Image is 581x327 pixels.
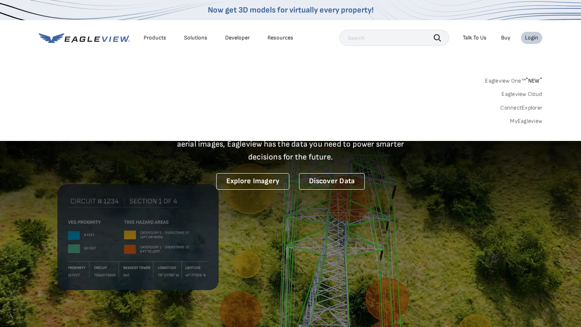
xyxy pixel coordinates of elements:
[463,34,487,41] div: Talk To Us
[144,34,166,41] div: Products
[167,125,414,163] p: A new era starts here. Built on more than 3.5 billion high-resolution aerial images, Eagleview ha...
[501,34,510,41] a: Buy
[500,104,542,112] a: ConnectExplorer
[510,118,542,125] a: MyEagleview
[268,34,293,41] div: Resources
[299,173,365,190] a: Discover Data
[502,91,542,98] a: Eagleview Cloud
[216,173,290,190] a: Explore Imagery
[339,30,449,46] input: Search
[485,75,542,84] a: Eagleview One™*NEW*
[208,5,374,15] a: Now get 3D models for virtually every property!
[225,34,250,41] a: Developer
[184,34,207,41] div: Solutions
[526,77,542,84] span: NEW
[525,34,538,41] div: Login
